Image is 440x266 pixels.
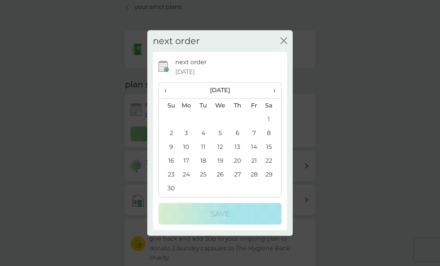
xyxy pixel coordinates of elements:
[159,140,178,154] td: 9
[263,154,281,168] td: 22
[263,168,281,181] td: 29
[229,140,246,154] td: 13
[246,140,263,154] td: 14
[246,126,263,140] td: 7
[229,98,246,113] th: Th
[158,203,282,225] button: Save
[268,82,276,98] span: ›
[178,98,195,113] th: Mo
[164,82,172,98] span: ‹
[159,98,178,113] th: Su
[263,140,281,154] td: 15
[263,98,281,113] th: Sa
[212,154,229,168] td: 19
[175,57,207,67] p: next order
[159,168,178,181] td: 23
[263,112,281,126] td: 1
[195,168,212,181] td: 25
[178,82,263,98] th: [DATE]
[178,168,195,181] td: 24
[153,36,200,47] h2: next order
[212,126,229,140] td: 5
[210,208,230,220] p: Save
[159,126,178,140] td: 2
[175,67,195,77] span: [DATE]
[195,140,212,154] td: 11
[178,126,195,140] td: 3
[246,154,263,168] td: 21
[159,154,178,168] td: 16
[195,154,212,168] td: 18
[212,140,229,154] td: 12
[195,98,212,113] th: Tu
[229,154,246,168] td: 20
[178,154,195,168] td: 17
[212,98,229,113] th: We
[212,168,229,181] td: 26
[195,126,212,140] td: 4
[178,140,195,154] td: 10
[263,126,281,140] td: 8
[229,126,246,140] td: 6
[229,168,246,181] td: 27
[280,37,287,45] button: close
[159,181,178,195] td: 30
[246,98,263,113] th: Fr
[246,168,263,181] td: 28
